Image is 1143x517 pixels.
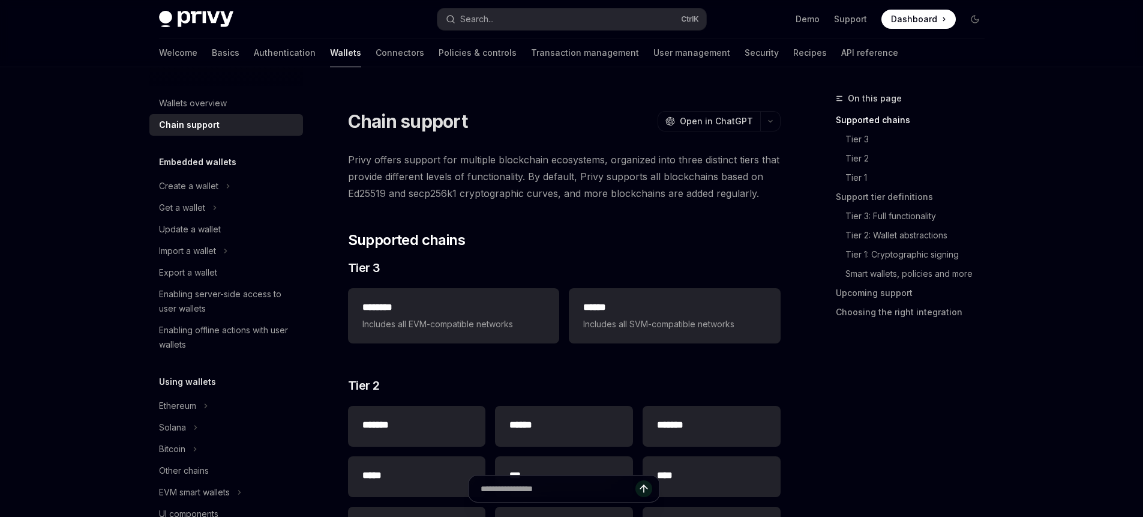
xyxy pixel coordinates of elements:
[583,317,766,331] span: Includes all SVM-compatible networks
[159,118,220,132] div: Chain support
[348,231,465,250] span: Supported chains
[745,38,779,67] a: Security
[965,10,985,29] button: Toggle dark mode
[159,442,185,456] div: Bitcoin
[439,38,517,67] a: Policies & controls
[159,96,227,110] div: Wallets overview
[159,485,230,500] div: EVM smart wallets
[159,464,209,478] div: Other chains
[836,303,994,322] a: Choosing the right integration
[212,38,239,67] a: Basics
[836,168,994,187] a: Tier 1
[658,111,760,132] button: Open in ChatGPT
[481,476,635,502] input: Ask a question...
[796,13,820,25] a: Demo
[254,38,316,67] a: Authentication
[149,460,303,482] a: Other chains
[149,395,303,417] button: Toggle Ethereum section
[841,38,898,67] a: API reference
[836,245,994,264] a: Tier 1: Cryptographic signing
[569,288,780,343] a: **** *Includes all SVM-compatible networks
[159,179,218,193] div: Create a wallet
[149,197,303,219] button: Toggle Get a wallet section
[159,375,216,389] h5: Using wallets
[149,319,303,355] a: Enabling offline actions with user wallets
[159,244,216,258] div: Import a wallet
[159,155,236,169] h5: Embedded wallets
[159,201,205,215] div: Get a wallet
[159,38,197,67] a: Welcome
[159,323,296,352] div: Enabling offline actions with user wallets
[348,377,380,394] span: Tier 2
[149,175,303,197] button: Toggle Create a wallet section
[159,265,217,280] div: Export a wallet
[437,8,706,30] button: Open search
[348,110,467,132] h1: Chain support
[159,11,233,28] img: dark logo
[460,12,494,26] div: Search...
[149,482,303,503] button: Toggle EVM smart wallets section
[149,262,303,283] a: Export a wallet
[653,38,730,67] a: User management
[149,417,303,438] button: Toggle Solana section
[681,14,699,24] span: Ctrl K
[149,240,303,262] button: Toggle Import a wallet section
[793,38,827,67] a: Recipes
[159,287,296,316] div: Enabling server-side access to user wallets
[836,264,994,283] a: Smart wallets, policies and more
[891,13,937,25] span: Dashboard
[836,110,994,130] a: Supported chains
[159,420,186,435] div: Solana
[836,149,994,168] a: Tier 2
[881,10,956,29] a: Dashboard
[149,283,303,319] a: Enabling server-side access to user wallets
[848,91,902,106] span: On this page
[376,38,424,67] a: Connectors
[330,38,361,67] a: Wallets
[836,187,994,207] a: Support tier definitions
[836,283,994,303] a: Upcoming support
[836,207,994,226] a: Tier 3: Full functionality
[149,438,303,460] button: Toggle Bitcoin section
[836,130,994,149] a: Tier 3
[348,259,380,276] span: Tier 3
[149,114,303,136] a: Chain support
[159,399,196,413] div: Ethereum
[635,480,652,497] button: Send message
[836,226,994,245] a: Tier 2: Wallet abstractions
[531,38,639,67] a: Transaction management
[348,151,781,202] span: Privy offers support for multiple blockchain ecosystems, organized into three distinct tiers that...
[362,317,545,331] span: Includes all EVM-compatible networks
[149,219,303,240] a: Update a wallet
[348,288,559,343] a: **** ***Includes all EVM-compatible networks
[680,115,753,127] span: Open in ChatGPT
[149,92,303,114] a: Wallets overview
[159,222,221,237] div: Update a wallet
[834,13,867,25] a: Support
